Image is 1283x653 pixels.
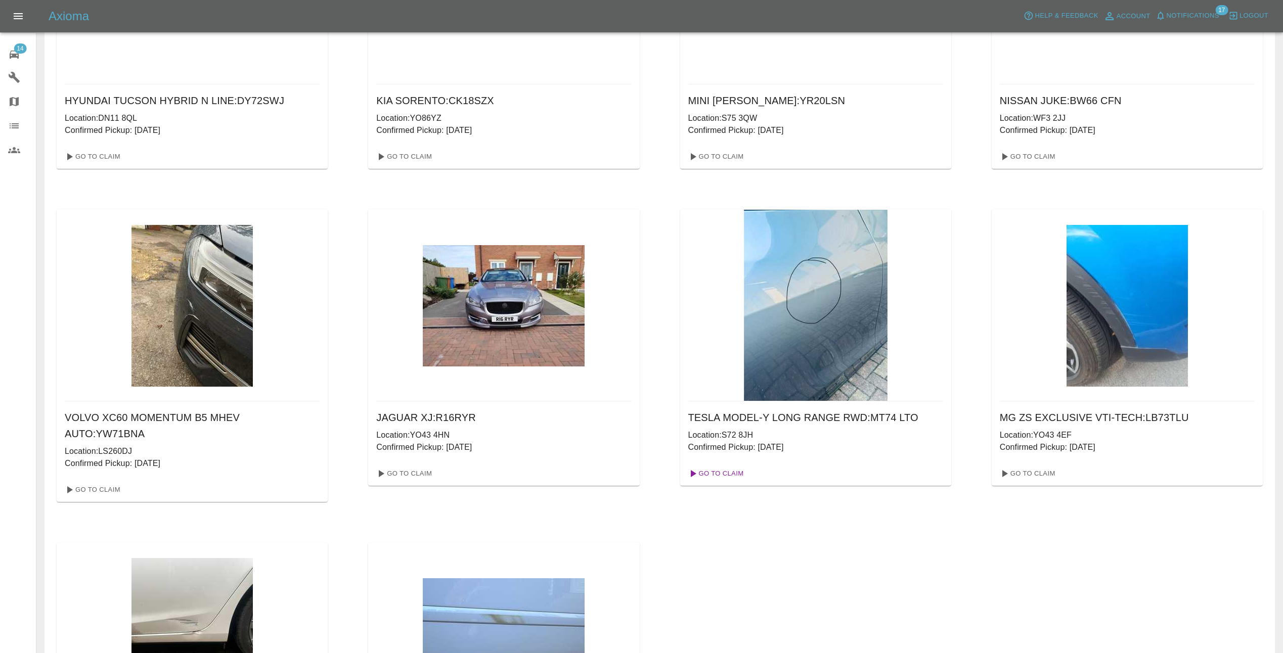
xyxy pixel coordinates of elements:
h6: VOLVO XC60 MOMENTUM B5 MHEV AUTO : YW71BNA [65,409,320,442]
p: Confirmed Pickup: [DATE] [1000,441,1255,453]
h6: JAGUAR XJ : R16RYR [376,409,631,426]
p: Confirmed Pickup: [DATE] [65,124,320,136]
p: Confirmed Pickup: [DATE] [376,441,631,453]
a: Go To Claim [372,149,434,165]
p: Confirmed Pickup: [DATE] [65,457,320,470]
p: Confirmed Pickup: [DATE] [688,124,943,136]
span: Account [1117,11,1151,22]
a: Go To Claim [996,149,1058,165]
p: Location: S75 3QW [688,112,943,124]
p: Location: YO43 4EF [1000,429,1255,441]
span: Help & Feedback [1035,10,1098,22]
p: Location: S72 8JH [688,429,943,441]
h6: HYUNDAI TUCSON HYBRID N LINE : DY72SWJ [65,92,320,109]
h6: MG ZS EXCLUSIVE VTI-TECH : LB73TLU [1000,409,1255,426]
h6: KIA SORENTO : CK18SZX [376,92,631,109]
button: Help & Feedback [1021,8,1100,24]
p: Location: YO86YZ [376,112,631,124]
h6: MINI [PERSON_NAME] : YR20LSN [688,92,943,109]
p: Location: DN11 8QL [65,112,320,124]
span: Logout [1240,10,1268,22]
span: 17 [1215,5,1228,15]
a: Go To Claim [372,465,434,482]
p: Confirmed Pickup: [DATE] [1000,124,1255,136]
p: Confirmed Pickup: [DATE] [688,441,943,453]
span: 14 [14,43,26,54]
p: Location: YO43 4HN [376,429,631,441]
p: Location: WF3 2JJ [1000,112,1255,124]
h5: Axioma [49,8,89,24]
p: Location: LS260DJ [65,445,320,457]
p: Confirmed Pickup: [DATE] [376,124,631,136]
span: Notifications [1167,10,1219,22]
a: Go To Claim [684,149,746,165]
button: Open drawer [6,4,30,28]
a: Go To Claim [61,149,123,165]
a: Go To Claim [61,482,123,498]
a: Go To Claim [996,465,1058,482]
a: Go To Claim [684,465,746,482]
h6: TESLA MODEL-Y LONG RANGE RWD : MT74 LTO [688,409,943,426]
button: Logout [1226,8,1271,24]
h6: NISSAN JUKE : BW66 CFN [1000,92,1255,109]
a: Account [1101,8,1153,24]
button: Notifications [1153,8,1222,24]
